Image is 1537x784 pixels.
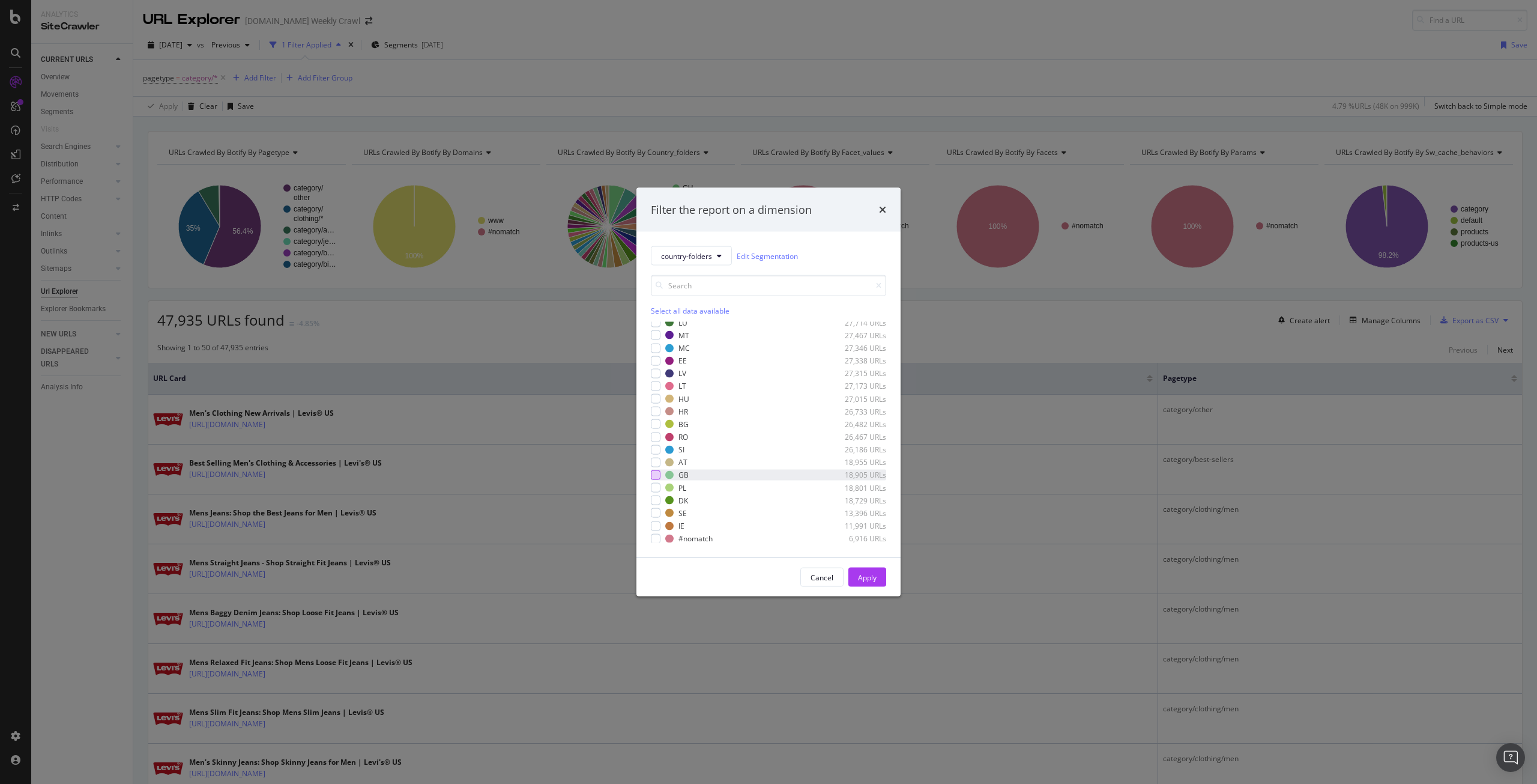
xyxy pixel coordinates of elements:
[651,306,886,316] div: Select all data available
[827,394,886,404] div: 27,015 URLs
[678,330,689,340] div: MT
[827,508,886,518] div: 13,396 URLs
[678,356,687,366] div: EE
[678,406,688,416] div: HR
[858,572,877,582] div: Apply
[1496,743,1525,772] div: Open Intercom Messenger
[800,568,844,587] button: Cancel
[636,187,901,597] div: modal
[827,343,886,353] div: 27,346 URLs
[848,568,886,587] button: Apply
[879,202,886,217] div: times
[678,317,687,327] div: LU
[678,482,686,493] div: PL
[827,457,886,467] div: 18,955 URLs
[678,445,684,455] div: SI
[827,330,886,340] div: 27,467 URLs
[827,495,886,505] div: 18,729 URLs
[651,246,732,266] button: country-folders
[827,406,886,416] div: 26,733 URLs
[827,521,886,531] div: 11,991 URLs
[678,470,689,480] div: GB
[678,457,687,467] div: AT
[811,572,833,582] div: Cancel
[737,249,798,262] a: Edit Segmentation
[678,419,689,429] div: BG
[678,368,686,378] div: LV
[827,419,886,429] div: 26,482 URLs
[827,470,886,480] div: 18,905 URLs
[827,533,886,544] div: 6,916 URLs
[651,202,812,217] div: Filter the report on a dimension
[678,394,689,404] div: HU
[661,251,712,261] span: country-folders
[827,356,886,366] div: 27,338 URLs
[678,533,713,544] div: #nomatch
[827,368,886,378] div: 27,315 URLs
[827,482,886,493] div: 18,801 URLs
[678,521,684,531] div: IE
[678,432,688,442] div: RO
[678,508,687,518] div: SE
[827,445,886,455] div: 26,186 URLs
[678,381,686,391] div: LT
[651,275,886,296] input: Search
[827,381,886,391] div: 27,173 URLs
[678,343,690,353] div: MC
[827,317,886,327] div: 27,714 URLs
[827,432,886,442] div: 26,467 URLs
[678,495,688,505] div: DK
